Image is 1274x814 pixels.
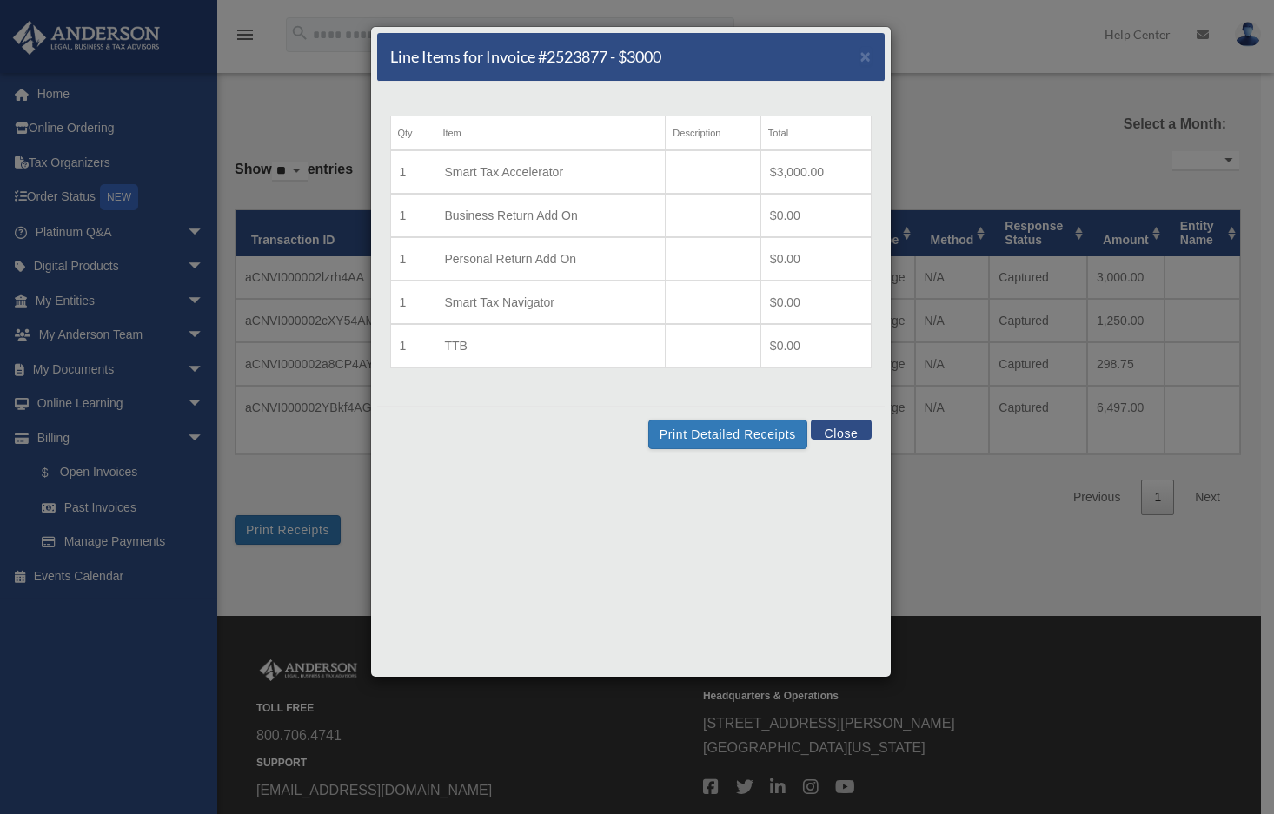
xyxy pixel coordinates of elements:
td: 1 [390,281,435,324]
button: Close [811,420,871,440]
th: Item [435,116,666,151]
button: Close [860,47,872,65]
th: Total [760,116,871,151]
td: TTB [435,324,666,367]
td: $0.00 [760,324,871,367]
span: × [860,46,872,66]
th: Qty [390,116,435,151]
td: 1 [390,237,435,281]
td: $3,000.00 [760,150,871,194]
h5: Line Items for Invoice #2523877 - $3000 [390,46,661,68]
button: Print Detailed Receipts [648,420,807,449]
td: Business Return Add On [435,194,666,237]
td: Personal Return Add On [435,237,666,281]
th: Description [666,116,761,151]
td: $0.00 [760,281,871,324]
td: Smart Tax Navigator [435,281,666,324]
td: $0.00 [760,237,871,281]
td: Smart Tax Accelerator [435,150,666,194]
td: 1 [390,194,435,237]
td: 1 [390,324,435,367]
td: $0.00 [760,194,871,237]
td: 1 [390,150,435,194]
